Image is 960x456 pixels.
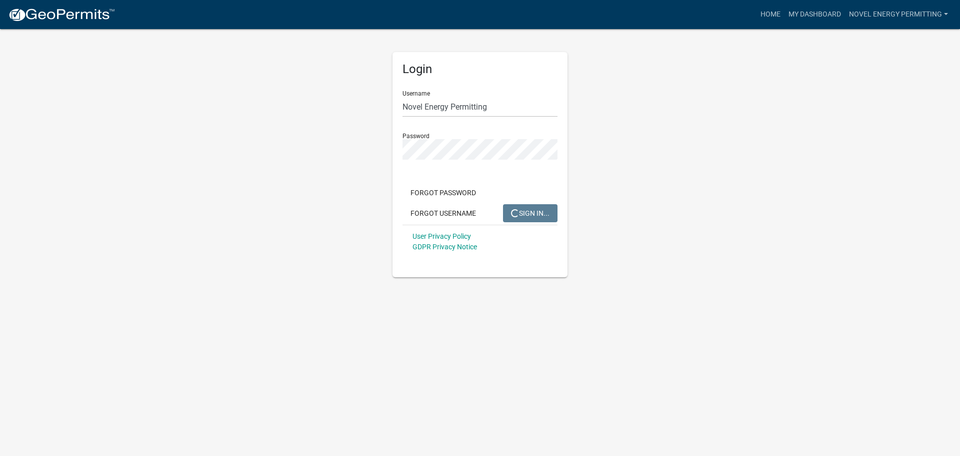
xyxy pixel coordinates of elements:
[402,184,484,202] button: Forgot Password
[412,243,477,251] a: GDPR Privacy Notice
[412,232,471,240] a: User Privacy Policy
[402,62,557,77] h5: Login
[511,209,549,217] span: SIGN IN...
[503,204,557,222] button: SIGN IN...
[756,5,784,24] a: Home
[784,5,845,24] a: My Dashboard
[402,204,484,222] button: Forgot Username
[845,5,952,24] a: Novel Energy Permitting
